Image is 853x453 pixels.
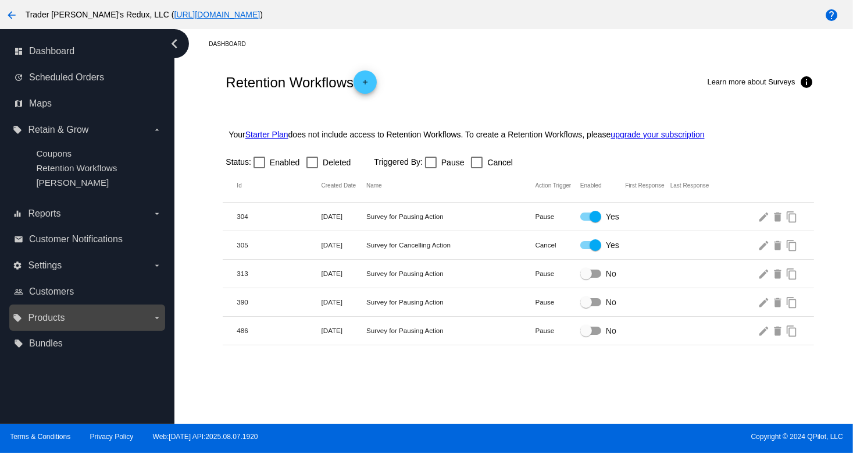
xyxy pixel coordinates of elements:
[153,433,258,441] a: Web:[DATE] API:2025.08.07.1920
[152,209,162,218] i: arrow_drop_down
[152,313,162,323] i: arrow_drop_down
[322,270,366,277] mat-cell: [DATE]
[670,182,715,189] mat-header-cell: Last Response
[245,130,288,139] a: Starter Plan
[625,182,670,189] mat-header-cell: First Response
[772,236,786,254] mat-icon: delete
[29,338,63,349] span: Bundles
[14,230,162,249] a: email Customer Notifications
[26,10,263,19] span: Trader [PERSON_NAME]'s Redux, LLC ( )
[36,148,72,158] span: Coupons
[758,264,772,282] mat-icon: edit
[237,241,321,249] mat-cell: 305
[29,46,74,56] span: Dashboard
[28,208,60,219] span: Reports
[366,327,535,334] mat-cell: Survey for Pausing Action
[13,313,22,323] i: local_offer
[152,125,162,135] i: arrow_drop_down
[536,241,580,249] mat-cell: Cancel
[36,178,109,187] a: [PERSON_NAME]
[536,298,580,306] mat-cell: Pause
[366,213,535,220] mat-cell: Survey for Pausing Action
[29,72,104,83] span: Scheduled Orders
[237,182,321,189] mat-header-cell: Id
[606,325,616,337] span: No
[174,10,260,19] a: [URL][DOMAIN_NAME]
[13,125,22,135] i: local_offer
[786,264,800,282] mat-icon: content_copy
[606,268,616,279] span: No
[10,433,70,441] a: Terms & Conditions
[29,286,74,297] span: Customers
[14,339,23,348] i: local_offer
[270,155,299,169] span: Enabled
[606,211,619,222] span: Yes
[366,182,535,189] mat-header-cell: Name
[14,334,162,353] a: local_offer Bundles
[487,155,513,169] span: Cancel
[366,270,535,277] mat-cell: Survey for Pausing Action
[366,298,535,306] mat-cell: Survey for Pausing Action
[14,94,162,113] a: map Maps
[322,213,366,220] mat-cell: [DATE]
[322,298,366,306] mat-cell: [DATE]
[580,182,625,189] mat-header-cell: Enabled
[152,261,162,270] i: arrow_drop_down
[322,182,366,189] mat-header-cell: Created Date
[226,157,251,167] span: Status:
[536,182,580,189] mat-header-cell: Action Trigger
[29,234,123,245] span: Customer Notifications
[13,261,22,270] i: settings
[536,270,580,277] mat-cell: Pause
[14,73,23,82] i: update
[14,42,162,61] a: dashboard Dashboard
[28,313,65,323] span: Products
[323,155,351,169] span: Deleted
[611,130,705,139] a: upgrade your subscription
[786,207,800,225] mat-icon: content_copy
[606,239,619,251] span: Yes
[772,264,786,282] mat-icon: delete
[14,99,23,108] i: map
[237,327,321,334] mat-cell: 486
[13,209,22,218] i: equalizer
[772,207,786,225] mat-icon: delete
[14,235,23,244] i: email
[441,155,465,169] span: Pause
[366,241,535,249] mat-cell: Survey for Cancelling Action
[708,77,795,86] span: Learn more about Surveys
[825,8,838,22] mat-icon: help
[606,296,616,308] span: No
[772,321,786,339] mat-icon: delete
[237,213,321,220] mat-cell: 304
[786,321,800,339] mat-icon: content_copy
[772,293,786,311] mat-icon: delete
[437,433,843,441] span: Copyright © 2024 QPilot, LLC
[28,260,62,271] span: Settings
[229,130,704,139] p: Your does not include access to Retention Workflows. To create a Retention Workflows, please
[36,163,117,173] a: Retention Workflows
[758,207,772,225] mat-icon: edit
[237,270,321,277] mat-cell: 313
[5,8,19,22] mat-icon: arrow_back
[90,433,134,441] a: Privacy Policy
[165,34,184,53] i: chevron_left
[237,298,321,306] mat-cell: 390
[28,125,88,135] span: Retain & Grow
[374,157,423,167] span: Triggered By:
[322,241,366,249] mat-cell: [DATE]
[758,293,772,311] mat-icon: edit
[29,98,52,109] span: Maps
[358,78,372,92] mat-icon: add
[322,327,366,334] mat-cell: [DATE]
[209,35,256,53] a: Dashboard
[758,236,772,254] mat-icon: edit
[786,236,800,254] mat-icon: content_copy
[14,282,162,301] a: people_outline Customers
[800,75,814,89] mat-icon: info
[536,213,580,220] mat-cell: Pause
[226,70,377,94] h2: Retention Workflows
[536,327,580,334] mat-cell: Pause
